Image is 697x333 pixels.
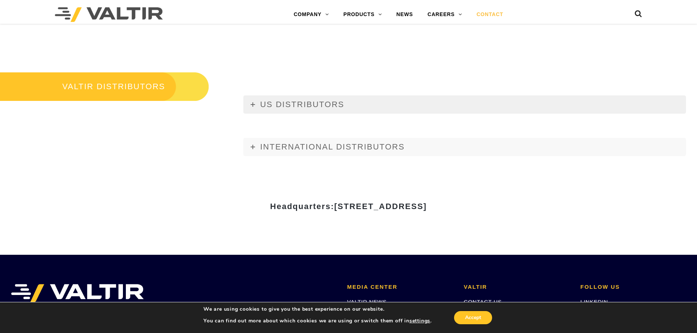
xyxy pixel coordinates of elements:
a: PRODUCTS [336,7,389,22]
h2: VALTIR [464,284,570,290]
img: Valtir [55,7,163,22]
span: US DISTRIBUTORS [260,100,344,109]
button: Accept [454,311,492,324]
h2: MEDIA CENTER [347,284,453,290]
h2: FOLLOW US [580,284,686,290]
span: INTERNATIONAL DISTRIBUTORS [260,142,405,151]
a: COMPANY [286,7,336,22]
a: CONTACT US [464,299,502,305]
button: settings [409,318,430,324]
span: [STREET_ADDRESS] [334,202,427,211]
p: We are using cookies to give you the best experience on our website. [203,306,432,313]
a: US DISTRIBUTORS [243,95,686,114]
img: VALTIR [11,284,144,302]
a: LINKEDIN [580,299,608,305]
a: CAREERS [420,7,469,22]
strong: Headquarters: [270,202,427,211]
p: You can find out more about which cookies we are using or switch them off in . [203,318,432,324]
a: CONTACT [469,7,510,22]
a: INTERNATIONAL DISTRIBUTORS [243,138,686,156]
a: VALTIR NEWS [347,299,387,305]
a: NEWS [389,7,420,22]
